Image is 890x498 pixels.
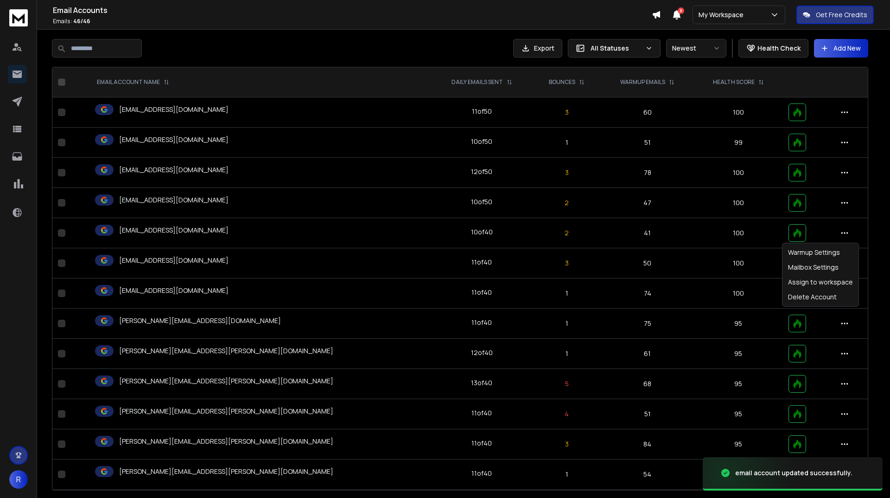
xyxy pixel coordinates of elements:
[601,399,694,429] td: 51
[601,309,694,339] td: 75
[694,339,783,369] td: 95
[620,78,665,86] p: WARMUP EMAILS
[53,18,652,25] p: Emails :
[119,135,229,144] p: [EMAIL_ADDRESS][DOMAIN_NAME]
[678,7,684,14] span: 8
[119,346,333,356] p: [PERSON_NAME][EMAIL_ADDRESS][PERSON_NAME][DOMAIN_NAME]
[538,198,595,207] p: 2
[119,256,229,265] p: [EMAIL_ADDRESS][DOMAIN_NAME]
[451,78,503,86] p: DAILY EMAILS SENT
[538,379,595,388] p: 5
[694,278,783,309] td: 100
[694,128,783,158] td: 99
[119,105,229,114] p: [EMAIL_ADDRESS][DOMAIN_NAME]
[601,128,694,158] td: 51
[471,227,493,237] div: 10 of 40
[538,470,595,479] p: 1
[119,195,229,205] p: [EMAIL_ADDRESS][DOMAIN_NAME]
[471,439,492,448] div: 11 of 40
[119,165,229,175] p: [EMAIL_ADDRESS][DOMAIN_NAME]
[471,318,492,327] div: 11 of 40
[694,309,783,339] td: 95
[694,248,783,278] td: 100
[666,39,726,58] button: Newest
[471,258,492,267] div: 11 of 40
[699,10,747,19] p: My Workspace
[538,289,595,298] p: 1
[119,437,333,446] p: [PERSON_NAME][EMAIL_ADDRESS][PERSON_NAME][DOMAIN_NAME]
[471,197,492,207] div: 10 of 50
[538,259,595,268] p: 3
[471,408,492,418] div: 11 of 40
[119,286,229,295] p: [EMAIL_ADDRESS][DOMAIN_NAME]
[472,107,492,116] div: 11 of 50
[601,248,694,278] td: 50
[757,44,801,53] p: Health Check
[53,5,652,16] h1: Email Accounts
[97,78,169,86] div: EMAIL ACCOUNT NAME
[601,97,694,128] td: 60
[471,378,492,388] div: 13 of 40
[601,429,694,459] td: 84
[73,17,90,25] span: 46 / 46
[119,226,229,235] p: [EMAIL_ADDRESS][DOMAIN_NAME]
[538,440,595,449] p: 3
[549,78,575,86] p: BOUNCES
[538,319,595,328] p: 1
[694,429,783,459] td: 95
[601,158,694,188] td: 78
[784,290,857,304] div: Delete Account
[471,469,492,478] div: 11 of 40
[694,158,783,188] td: 100
[119,316,281,325] p: [PERSON_NAME][EMAIL_ADDRESS][DOMAIN_NAME]
[119,467,333,476] p: [PERSON_NAME][EMAIL_ADDRESS][PERSON_NAME][DOMAIN_NAME]
[601,339,694,369] td: 61
[694,218,783,248] td: 100
[538,349,595,358] p: 1
[784,260,857,275] div: Mailbox Settings
[538,228,595,238] p: 2
[119,376,333,386] p: [PERSON_NAME][EMAIL_ADDRESS][PERSON_NAME][DOMAIN_NAME]
[784,245,857,260] div: Warmup Settings
[471,167,492,176] div: 12 of 50
[9,470,28,489] span: R
[784,275,857,290] div: Assign to workspace
[601,278,694,309] td: 74
[694,399,783,429] td: 95
[694,188,783,218] td: 100
[694,369,783,399] td: 95
[119,407,333,416] p: [PERSON_NAME][EMAIL_ADDRESS][PERSON_NAME][DOMAIN_NAME]
[591,44,642,53] p: All Statuses
[538,168,595,177] p: 3
[471,348,493,357] div: 12 of 40
[538,138,595,147] p: 1
[601,188,694,218] td: 47
[513,39,562,58] button: Export
[601,218,694,248] td: 41
[471,137,492,146] div: 10 of 50
[816,10,867,19] p: Get Free Credits
[538,409,595,419] p: 4
[694,97,783,128] td: 100
[471,288,492,297] div: 11 of 40
[601,369,694,399] td: 68
[814,39,868,58] button: Add New
[694,459,783,490] td: 95
[601,459,694,490] td: 54
[538,108,595,117] p: 3
[713,78,755,86] p: HEALTH SCORE
[9,9,28,26] img: logo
